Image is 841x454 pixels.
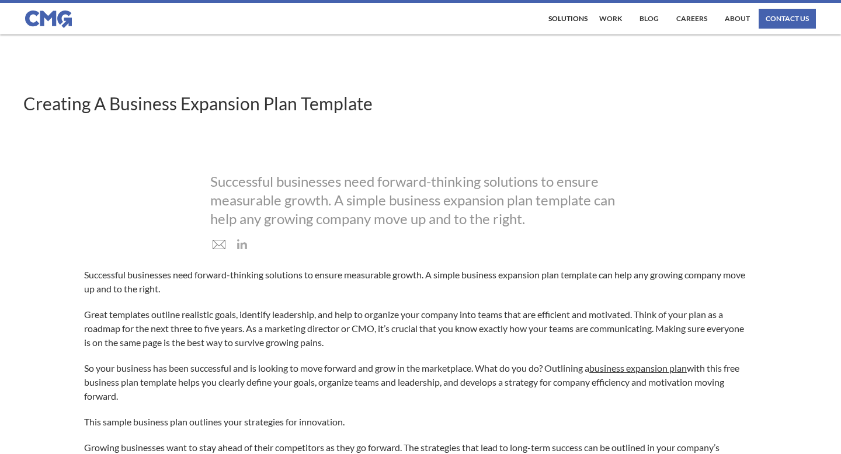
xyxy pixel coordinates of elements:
img: LinkedIn icon in grey [236,238,248,250]
p: This sample business plan outlines your strategies for innovation. [84,415,745,429]
div: Successful businesses need forward-thinking solutions to ensure measurable growth. A simple busin... [210,172,631,228]
p: So your business has been successful and is looking to move forward and grow in the marketplace. ... [84,361,745,403]
a: Blog [637,9,662,29]
a: business expansion plan [589,362,687,373]
div: contact us [766,15,809,22]
a: About [722,9,753,29]
div: Solutions [548,15,588,22]
img: CMG logo in blue. [25,11,72,28]
img: mail icon in grey [211,239,227,251]
p: Successful businesses need forward-thinking solutions to ensure measurable growth. A simple busin... [84,268,745,296]
a: work [596,9,625,29]
a: Careers [673,9,710,29]
p: Great templates outline realistic goals, identify leadership, and help to organize your company i... [84,308,745,350]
